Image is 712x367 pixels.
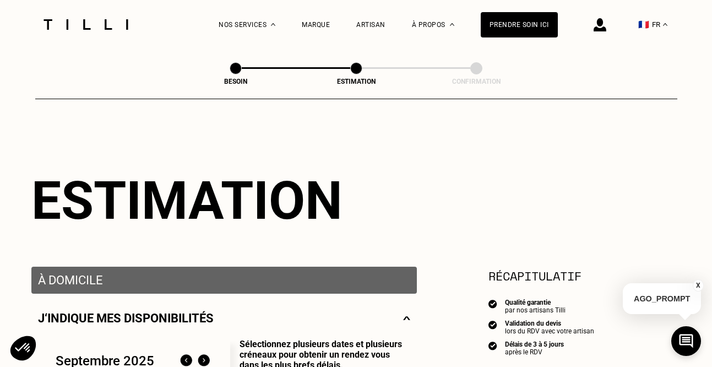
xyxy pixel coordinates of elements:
img: icon list info [488,299,497,309]
img: menu déroulant [663,23,667,26]
div: Confirmation [421,78,531,85]
img: Menu déroulant à propos [450,23,454,26]
img: Menu déroulant [271,23,275,26]
div: Validation du devis [505,320,594,327]
img: icône connexion [594,18,606,31]
img: icon list info [488,341,497,350]
div: par nos artisans Tilli [505,306,566,314]
a: Marque [302,21,330,29]
div: Estimation [31,170,681,231]
div: Délais de 3 à 5 jours [505,341,564,348]
div: Besoin [181,78,291,85]
a: Prendre soin ici [481,12,558,37]
div: Estimation [301,78,411,85]
button: X [693,279,704,292]
img: Logo du service de couturière Tilli [40,19,132,30]
span: 🇫🇷 [638,19,649,30]
div: Qualité garantie [505,299,566,306]
p: À domicile [38,273,410,287]
a: Artisan [356,21,385,29]
img: icon list info [488,320,497,330]
div: lors du RDV avec votre artisan [505,327,594,335]
img: svg+xml;base64,PHN2ZyBmaWxsPSJub25lIiBoZWlnaHQ9IjE0IiB2aWV3Qm94PSIwIDAgMjggMTQiIHdpZHRoPSIyOCIgeG... [403,311,410,325]
section: Récapitulatif [488,267,681,285]
p: AGO_PROMPT [623,283,701,314]
p: J‘indique mes disponibilités [38,311,214,325]
div: après le RDV [505,348,564,356]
